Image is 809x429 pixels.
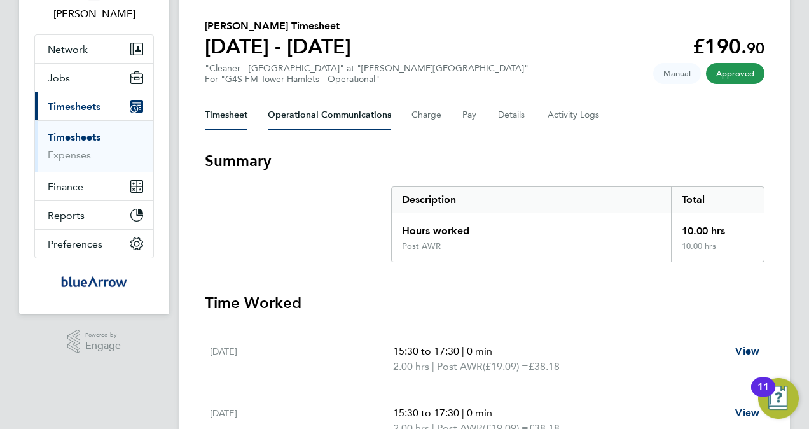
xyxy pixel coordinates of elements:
button: Finance [35,172,153,200]
a: View [735,344,759,359]
button: Jobs [35,64,153,92]
div: Post AWR [402,241,441,251]
div: 10.00 hrs [671,241,764,262]
div: "Cleaner - [GEOGRAPHIC_DATA]" at "[PERSON_NAME][GEOGRAPHIC_DATA]" [205,63,529,85]
h3: Summary [205,151,764,171]
button: Preferences [35,230,153,258]
span: Miriam Kerins [34,6,154,22]
button: Timesheet [205,100,247,130]
span: This timesheet was manually created. [653,63,701,84]
button: Reports [35,201,153,229]
button: Open Resource Center, 11 new notifications [758,378,799,419]
span: 90 [747,39,764,57]
span: Finance [48,181,83,193]
a: Timesheets [48,131,100,143]
div: [DATE] [210,344,393,374]
div: Timesheets [35,120,153,172]
button: Activity Logs [548,100,601,130]
a: Go to home page [34,271,154,292]
span: Post AWR [437,359,483,374]
a: Powered byEngage [67,330,121,354]
span: View [735,407,759,419]
h3: Time Worked [205,293,764,313]
app-decimal: £190. [693,34,764,59]
span: Powered by [85,330,121,341]
button: Timesheets [35,92,153,120]
button: Charge [411,100,442,130]
button: Operational Communications [268,100,391,130]
button: Details [498,100,527,130]
span: Network [48,43,88,55]
span: This timesheet has been approved. [706,63,764,84]
span: £38.18 [529,360,560,372]
span: Preferences [48,238,102,250]
span: 0 min [467,345,492,357]
a: Expenses [48,149,91,161]
span: (£19.09) = [483,360,529,372]
div: Description [392,187,671,213]
span: 0 min [467,407,492,419]
span: View [735,345,759,357]
div: Summary [391,186,764,262]
a: View [735,405,759,421]
div: For "G4S FM Tower Hamlets - Operational" [205,74,529,85]
span: Reports [48,209,85,222]
div: Total [671,187,764,213]
img: bluearrow-logo-retina.png [61,271,127,292]
span: | [432,360,434,372]
button: Pay [462,100,478,130]
div: 10.00 hrs [671,213,764,241]
button: Network [35,35,153,63]
span: 2.00 hrs [393,360,429,372]
h2: [PERSON_NAME] Timesheet [205,18,351,34]
span: 15:30 to 17:30 [393,345,459,357]
span: Timesheets [48,101,100,113]
span: | [462,345,464,357]
span: 15:30 to 17:30 [393,407,459,419]
div: 11 [757,387,769,404]
div: Hours worked [392,213,671,241]
span: | [462,407,464,419]
span: Engage [85,341,121,351]
h1: [DATE] - [DATE] [205,34,351,59]
span: Jobs [48,72,70,84]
